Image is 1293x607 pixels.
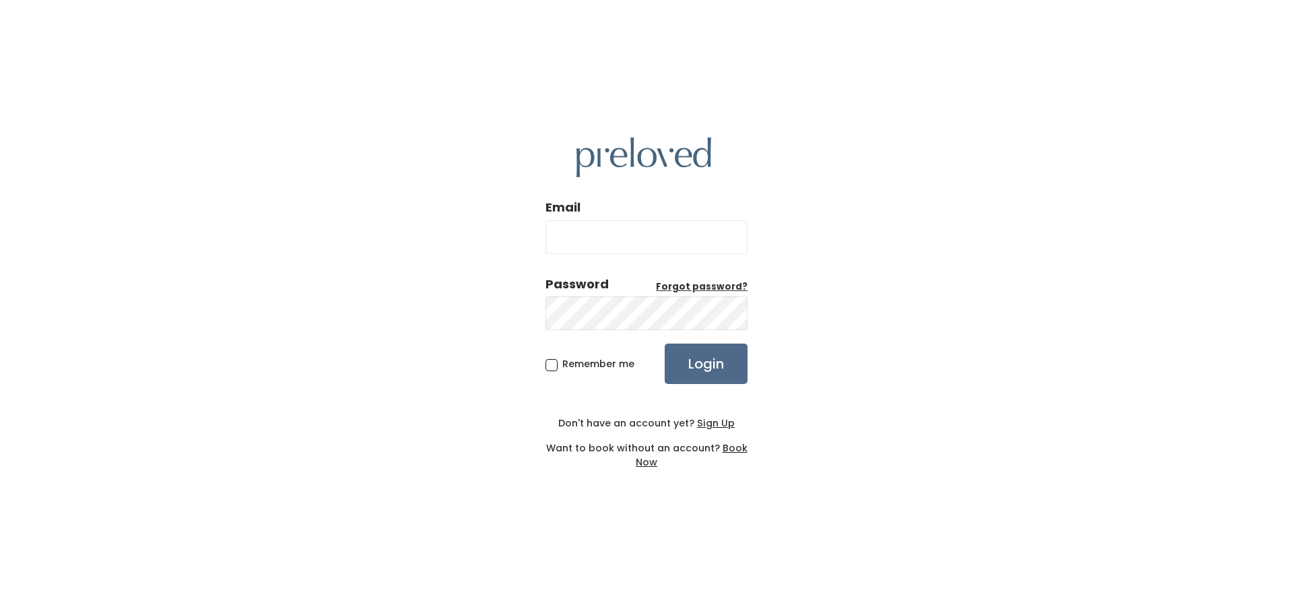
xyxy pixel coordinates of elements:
span: Remember me [562,357,634,371]
u: Sign Up [697,416,735,430]
a: Book Now [636,441,748,469]
a: Forgot password? [656,280,748,294]
label: Email [545,199,581,216]
div: Want to book without an account? [545,430,748,470]
input: Login [665,344,748,384]
div: Don't have an account yet? [545,416,748,430]
a: Sign Up [694,416,735,430]
div: Password [545,276,609,293]
img: preloved logo [576,137,711,177]
u: Forgot password? [656,280,748,293]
